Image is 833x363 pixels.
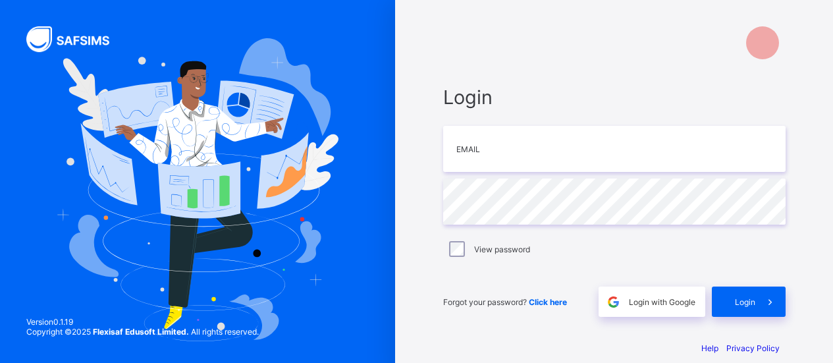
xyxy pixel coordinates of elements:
[26,327,259,337] span: Copyright © 2025 All rights reserved.
[26,26,125,52] img: SAFSIMS Logo
[606,294,621,310] img: google.396cfc9801f0270233282035f929180a.svg
[474,244,530,254] label: View password
[529,297,567,307] a: Click here
[57,38,338,342] img: Hero Image
[701,343,718,353] a: Help
[93,327,189,337] strong: Flexisaf Edusoft Limited.
[629,297,695,307] span: Login with Google
[443,86,786,109] span: Login
[735,297,755,307] span: Login
[26,317,259,327] span: Version 0.1.19
[726,343,780,353] a: Privacy Policy
[443,297,567,307] span: Forgot your password?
